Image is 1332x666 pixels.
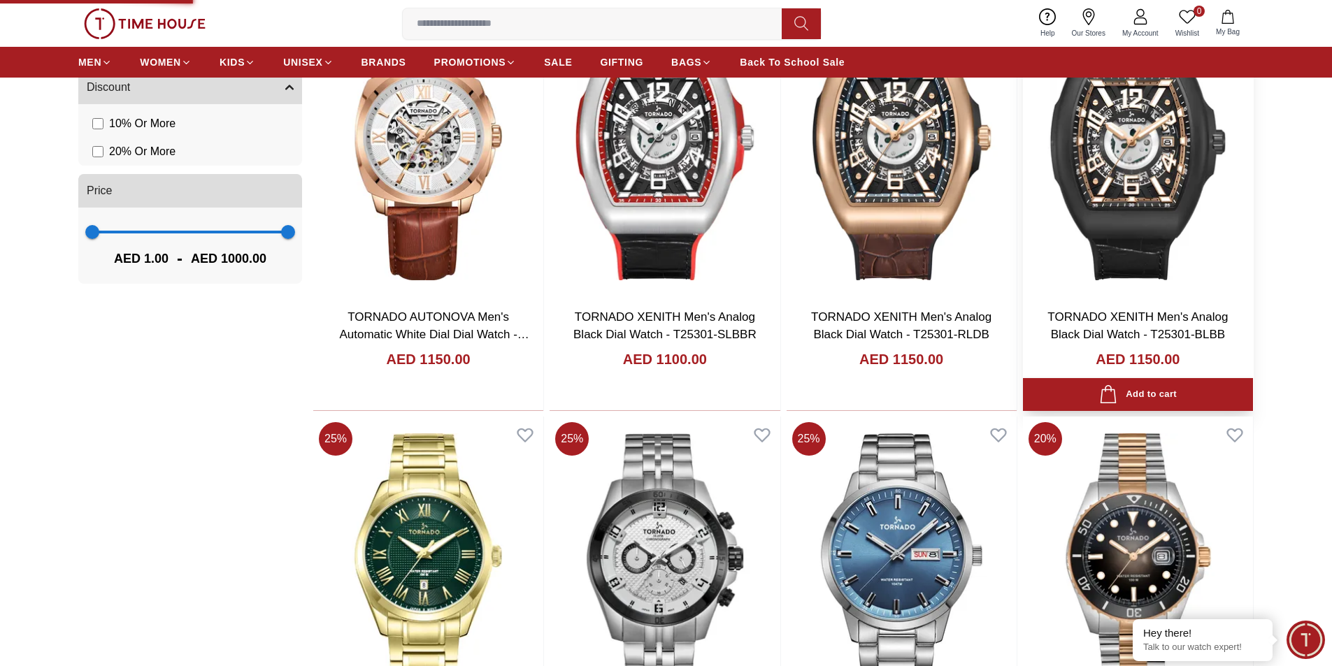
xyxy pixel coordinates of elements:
button: Discount [78,71,302,104]
a: TORNADO XENITH Men's Analog Black Dial Watch - T25301-SLBBR [573,310,757,342]
button: My Bag [1208,7,1248,40]
a: SALE [544,50,572,75]
a: WOMEN [140,50,192,75]
span: BRANDS [361,55,406,69]
span: 25 % [319,422,352,456]
div: Add to cart [1099,385,1177,404]
p: Talk to our watch expert! [1143,642,1262,653]
a: MEN [78,50,112,75]
span: WOMEN [140,55,181,69]
a: KIDS [220,50,255,75]
span: Help [1035,28,1061,38]
span: AED 1000.00 [191,249,266,268]
span: PROMOTIONS [434,55,506,69]
span: SALE [544,55,572,69]
span: GIFTING [600,55,643,69]
span: 25 % [555,422,589,456]
a: BRANDS [361,50,406,75]
a: TORNADO AUTONOVA Men's Automatic White Dial Dial Watch - T7316-RLDW [339,310,529,359]
a: Back To School Sale [740,50,845,75]
span: 20 % Or More [109,143,176,160]
span: Wishlist [1170,28,1205,38]
a: Our Stores [1064,6,1114,41]
a: UNISEX [283,50,333,75]
span: - [169,247,191,270]
span: UNISEX [283,55,322,69]
span: 20 % [1029,422,1062,456]
img: ... [84,8,206,39]
h4: AED 1150.00 [387,349,471,369]
span: Price [87,182,112,199]
a: PROMOTIONS [434,50,517,75]
a: GIFTING [600,50,643,75]
button: Price [78,174,302,208]
a: Help [1032,6,1064,41]
h4: AED 1150.00 [1096,349,1180,369]
span: BAGS [671,55,701,69]
span: KIDS [220,55,245,69]
button: Add to cart [1023,378,1253,411]
span: 25 % [792,422,826,456]
span: My Account [1117,28,1164,38]
span: Our Stores [1066,28,1111,38]
a: BAGS [671,50,712,75]
a: TORNADO XENITH Men's Analog Black Dial Watch - T25301-BLBB [1047,310,1228,342]
span: Discount [87,79,130,96]
span: 0 [1194,6,1205,17]
a: 0Wishlist [1167,6,1208,41]
input: 20% Or More [92,146,103,157]
span: My Bag [1210,27,1245,37]
a: TORNADO XENITH Men's Analog Black Dial Watch - T25301-RLDB [811,310,991,342]
span: Back To School Sale [740,55,845,69]
input: 10% Or More [92,118,103,129]
h4: AED 1150.00 [859,349,943,369]
div: Chat Widget [1287,621,1325,659]
span: MEN [78,55,101,69]
h4: AED 1100.00 [623,349,707,369]
span: 10 % Or More [109,115,176,132]
span: AED 1.00 [114,249,169,268]
div: Hey there! [1143,626,1262,640]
